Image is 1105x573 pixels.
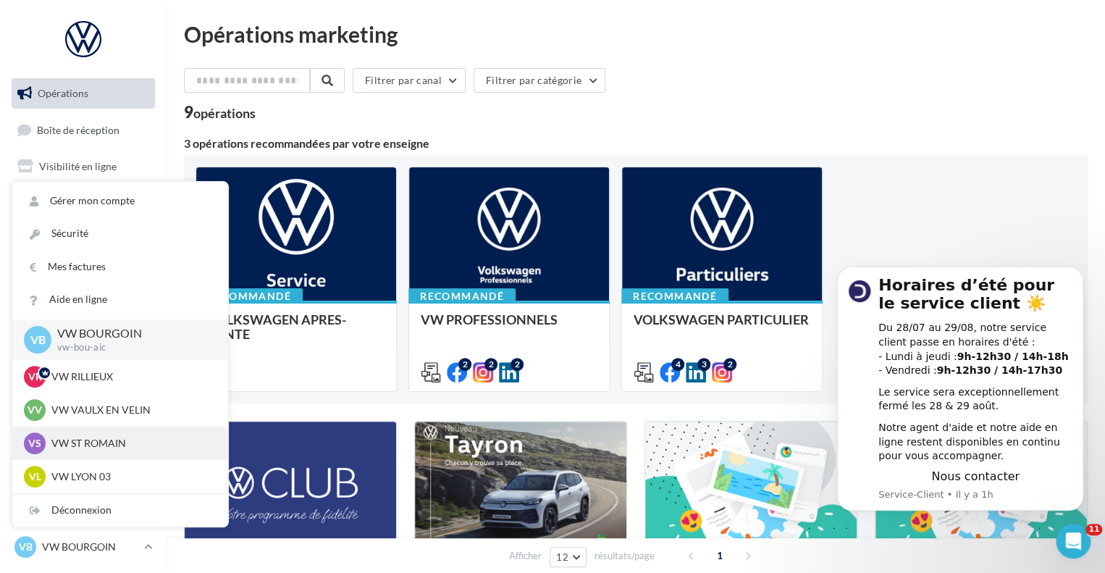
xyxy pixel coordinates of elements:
[51,469,211,484] p: VW LYON 03
[51,403,211,417] p: VW VAULX EN VELIN
[9,296,158,326] a: Calendrier
[28,403,42,417] span: VV
[38,87,88,99] span: Opérations
[9,259,158,290] a: Médiathèque
[1085,524,1102,535] span: 11
[29,469,41,484] span: VL
[12,217,228,250] a: Sécurité
[208,311,346,342] span: VOLKSWAGEN APRES-VENTE
[634,311,809,327] span: VOLKSWAGEN PARTICULIER
[51,369,211,384] p: VW RILLIEUX
[30,331,46,348] span: VB
[511,358,524,371] div: 2
[550,547,587,567] button: 12
[9,114,158,146] a: Boîte de réception
[697,358,710,371] div: 3
[1056,524,1091,559] iframe: Intercom live chat
[9,78,158,109] a: Opérations
[353,68,466,93] button: Filtrer par canal
[556,551,568,563] span: 12
[594,549,655,563] span: résultats/page
[421,311,558,327] span: VW PROFESSIONNELS
[28,436,41,451] span: VS
[28,369,42,384] span: VR
[408,288,516,304] div: Recommandé
[671,358,684,371] div: 4
[815,246,1105,534] iframe: Intercom notifications message
[37,123,119,135] span: Boîte de réception
[708,544,731,567] span: 1
[9,380,158,422] a: Campagnes DataOnDemand
[196,288,303,304] div: Recommandé
[184,104,256,120] div: 9
[9,151,158,182] a: Visibilité en ligne
[184,23,1088,45] div: Opérations marketing
[184,138,1088,149] div: 3 opérations recommandées par votre enseigne
[57,341,205,354] p: vw-bou-aic
[621,288,728,304] div: Recommandé
[12,283,228,316] a: Aide en ligne
[723,358,736,371] div: 2
[12,185,228,217] a: Gérer mon compte
[19,540,33,554] span: VB
[193,106,256,120] div: opérations
[57,325,205,342] p: VW BOURGOIN
[39,160,117,172] span: Visibilité en ligne
[51,436,211,451] p: VW ST ROMAIN
[12,533,155,561] a: VB VW BOURGOIN
[9,224,158,254] a: Contacts
[509,549,542,563] span: Afficher
[12,494,228,527] div: Déconnexion
[9,332,158,375] a: PLV et print personnalisable
[484,358,497,371] div: 2
[42,540,138,554] p: VW BOURGOIN
[458,358,471,371] div: 2
[474,68,605,93] button: Filtrer par catégorie
[12,251,228,283] a: Mes factures
[9,188,158,218] a: Campagnes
